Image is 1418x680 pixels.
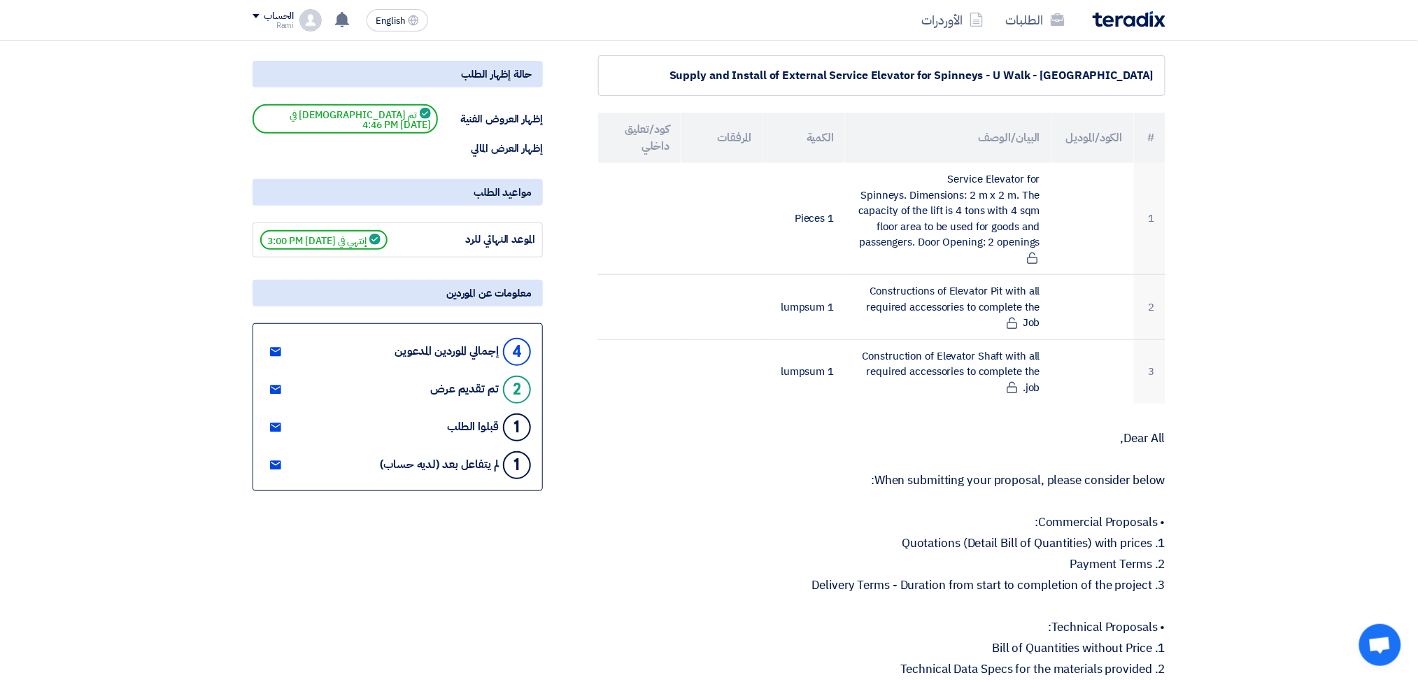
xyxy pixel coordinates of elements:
div: 1 [503,451,531,479]
p: • Commercial Proposals: [598,516,1165,530]
p: 3. Delivery Terms - Duration from start to completion of the project [598,579,1165,593]
th: الكمية [763,113,846,163]
span: إنتهي في [DATE] 3:00 PM [260,230,388,250]
td: 2 [1134,275,1165,340]
a: الأوردرات [910,3,995,36]
p: 2. Payment Terms [598,558,1165,572]
div: قبلوا الطلب [447,420,499,434]
td: Construction of Elevator Shaft with all required accessories to complete the job. [845,339,1051,404]
img: Teradix logo [1093,11,1165,27]
p: 2. Technical Data Specs for the materials provided [598,663,1165,677]
td: Constructions of Elevator Pit with all required accessories to complete the Job [845,275,1051,340]
div: حالة إظهار الطلب [253,61,543,87]
th: كود/تعليق داخلي [598,113,681,163]
span: تم [DEMOGRAPHIC_DATA] في [DATE] 4:46 PM [253,104,438,134]
button: English [367,9,428,31]
td: 1 Pieces [763,163,846,275]
p: 1. Quotations (Detail Bill of Quantities) with prices [598,537,1165,551]
td: 1 [1134,163,1165,275]
p: • Technical Proposals: [598,621,1165,635]
div: لم يتفاعل بعد (لديه حساب) [380,458,499,472]
div: 4 [503,338,531,366]
div: مواعيد الطلب [253,179,543,206]
div: إجمالي الموردين المدعوين [395,345,499,358]
span: English [376,16,405,26]
div: 2 [503,376,531,404]
img: profile_test.png [299,9,322,31]
td: 1 lumpsum [763,339,846,404]
p: Dear All, [598,432,1165,446]
div: إظهار العروض الفنية [438,111,543,127]
a: الطلبات [995,3,1076,36]
p: When submitting your proposal, please consider below: [598,474,1165,488]
td: 3 [1134,339,1165,404]
th: الكود/الموديل [1051,113,1134,163]
td: Service Elevator for Spinneys. Dimensions: 2 m x 2 m. The capacity of the lift is 4 tons with 4 s... [845,163,1051,275]
th: # [1134,113,1165,163]
td: 1 lumpsum [763,275,846,340]
div: الموعد النهائي للرد [430,232,535,248]
div: Supply and Install of External Service Elevator for Spinneys - U Walk - [GEOGRAPHIC_DATA] [610,67,1154,84]
div: 1 [503,413,531,441]
div: تم تقديم عرض [430,383,499,396]
div: الحساب [264,10,294,22]
div: معلومات عن الموردين [253,280,543,306]
div: Rami [253,22,294,29]
div: إظهار العرض المالي [438,141,543,157]
th: المرفقات [681,113,763,163]
a: Open chat [1359,624,1401,666]
th: البيان/الوصف [845,113,1051,163]
p: 1. Bill of Quantities without Price [598,642,1165,656]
